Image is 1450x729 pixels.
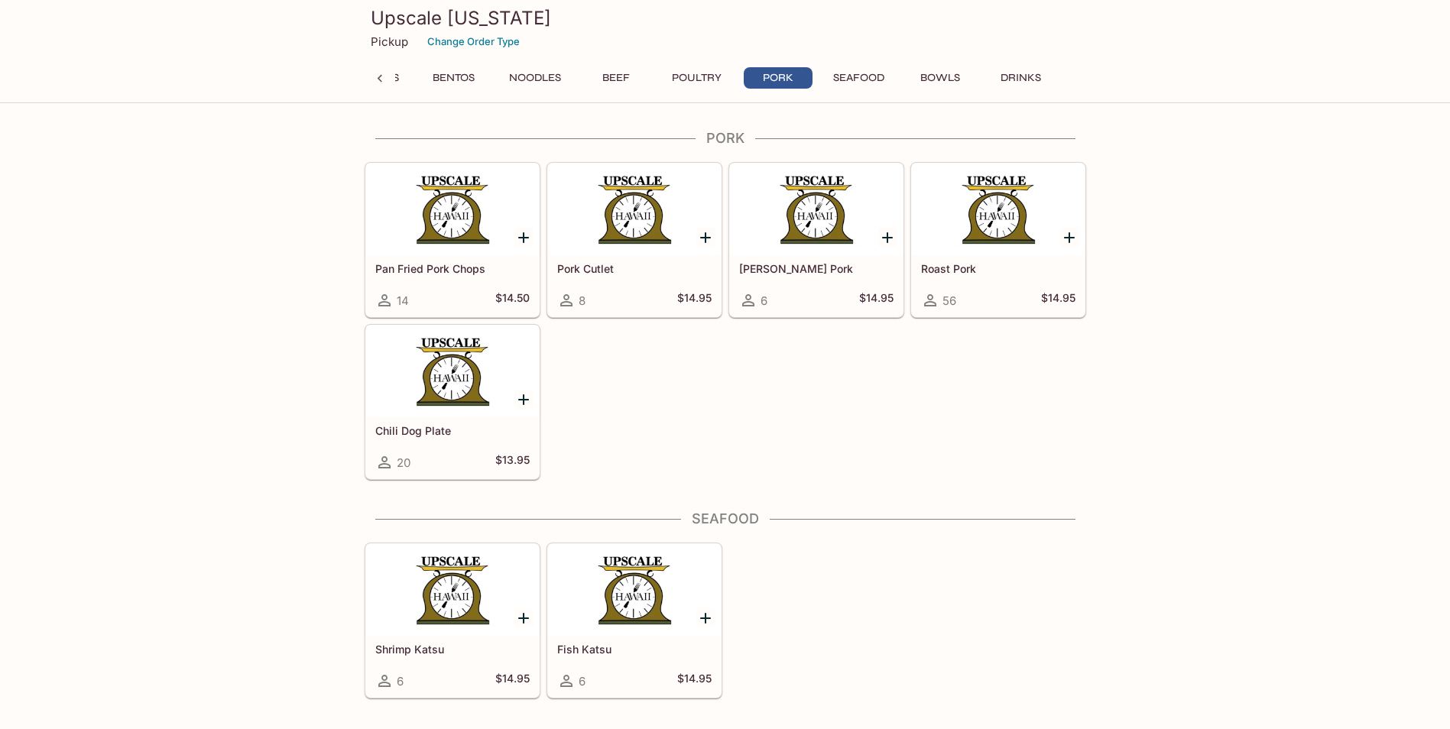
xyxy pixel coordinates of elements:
button: Pork [744,67,813,89]
button: Drinks [987,67,1056,89]
button: Add Shrimp Katsu [514,608,534,627]
button: Add Chili Dog Plate [514,390,534,409]
span: 8 [579,293,586,308]
button: Bowls [906,67,975,89]
h5: Fish Katsu [557,643,712,656]
button: Seafood [825,67,894,89]
h5: $14.95 [495,672,530,690]
a: Fish Katsu6$14.95 [547,543,722,698]
a: Pork Cutlet8$14.95 [547,163,722,317]
a: [PERSON_NAME] Pork6$14.95 [729,163,903,317]
button: Noodles [501,67,569,89]
span: 56 [942,293,956,308]
h5: $14.50 [495,291,530,309]
button: Bentos [420,67,488,89]
div: Teri Pork [730,164,903,255]
h5: Chili Dog Plate [375,424,530,437]
a: Shrimp Katsu6$14.95 [365,543,540,698]
a: Chili Dog Plate20$13.95 [365,325,540,479]
button: Poultry [663,67,731,89]
button: Add Roast Pork [1060,228,1079,247]
h5: $14.95 [859,291,894,309]
p: Pickup [371,34,408,49]
h5: Roast Pork [921,262,1075,275]
h4: Seafood [365,510,1086,527]
a: Roast Pork56$14.95 [911,163,1085,317]
div: Pan Fried Pork Chops [366,164,539,255]
div: Roast Pork [912,164,1085,255]
h3: Upscale [US_STATE] [371,6,1080,30]
span: 20 [397,455,410,470]
button: Add Teri Pork [878,228,897,247]
h5: $13.95 [495,453,530,471]
div: Shrimp Katsu [366,544,539,636]
a: Pan Fried Pork Chops14$14.50 [365,163,540,317]
button: Change Order Type [420,30,527,53]
span: 6 [579,674,586,688]
h5: $14.95 [677,672,712,690]
div: Pork Cutlet [548,164,721,255]
button: Add Pork Cutlet [696,228,715,247]
h5: $14.95 [1041,291,1075,309]
button: Add Fish Katsu [696,608,715,627]
div: Chili Dog Plate [366,326,539,417]
span: 14 [397,293,409,308]
button: Beef [582,67,650,89]
span: 6 [761,293,767,308]
span: 6 [397,674,404,688]
div: Fish Katsu [548,544,721,636]
h5: Pork Cutlet [557,262,712,275]
button: Add Pan Fried Pork Chops [514,228,534,247]
h4: Pork [365,130,1086,147]
h5: Pan Fried Pork Chops [375,262,530,275]
h5: Shrimp Katsu [375,643,530,656]
h5: $14.95 [677,291,712,309]
h5: [PERSON_NAME] Pork [739,262,894,275]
